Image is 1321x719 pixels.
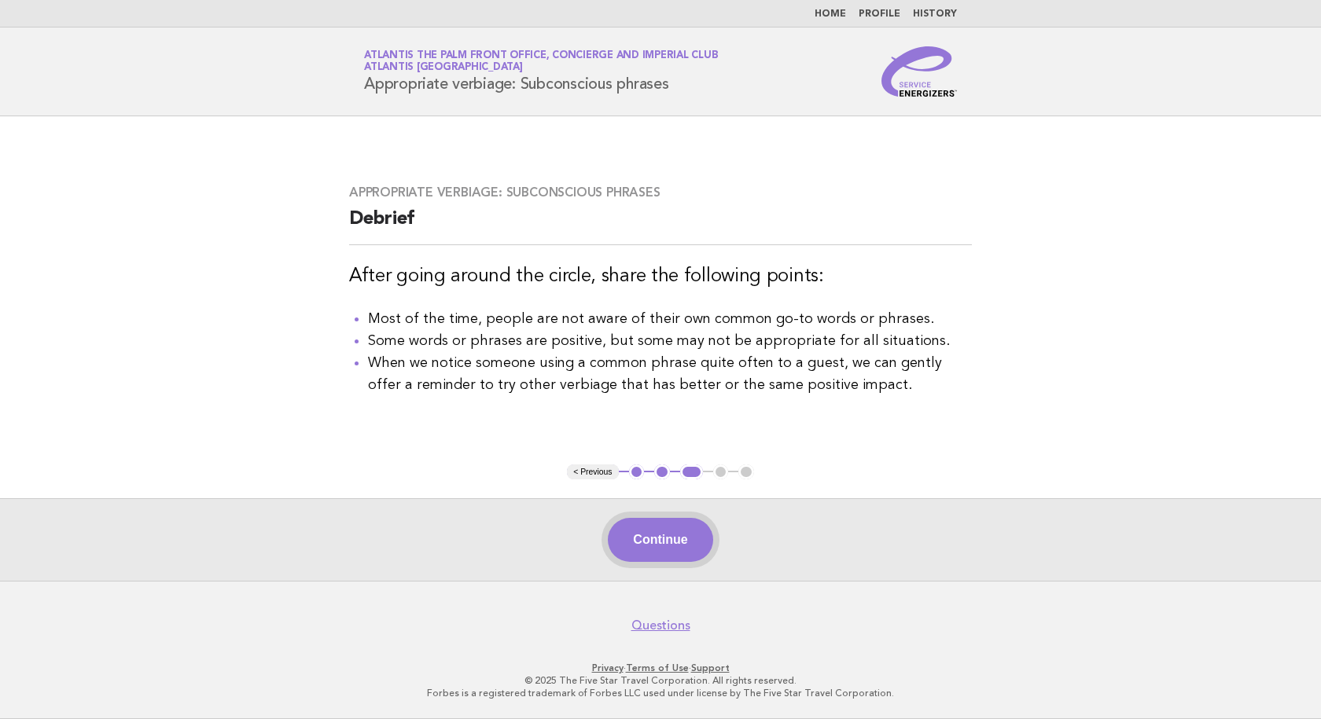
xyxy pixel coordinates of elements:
[364,63,523,73] span: Atlantis [GEOGRAPHIC_DATA]
[179,674,1142,687] p: © 2025 The Five Star Travel Corporation. All rights reserved.
[913,9,957,19] a: History
[567,464,618,480] button: < Previous
[654,464,670,480] button: 2
[691,662,730,673] a: Support
[631,618,690,633] a: Questions
[349,207,972,245] h2: Debrief
[815,9,846,19] a: Home
[179,662,1142,674] p: · ·
[349,185,972,200] h3: Appropriate verbiage: Subconscious phrases
[368,308,972,330] li: Most of the time, people are not aware of their own common go-to words or phrases.
[349,264,972,289] h3: After going around the circle, share the following points:
[881,46,957,97] img: Service Energizers
[364,50,718,72] a: Atlantis The Palm Front Office, Concierge and Imperial ClubAtlantis [GEOGRAPHIC_DATA]
[859,9,900,19] a: Profile
[179,687,1142,699] p: Forbes is a registered trademark of Forbes LLC used under license by The Five Star Travel Corpora...
[368,352,972,396] li: When we notice someone using a common phrase quite often to a guest, we can gently offer a remind...
[629,464,645,480] button: 1
[608,518,712,562] button: Continue
[368,330,972,352] li: Some words or phrases are positive, but some may not be appropriate for all situations.
[592,662,624,673] a: Privacy
[680,464,703,480] button: 3
[364,51,718,92] h1: Appropriate verbiage: Subconscious phrases
[626,662,689,673] a: Terms of Use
